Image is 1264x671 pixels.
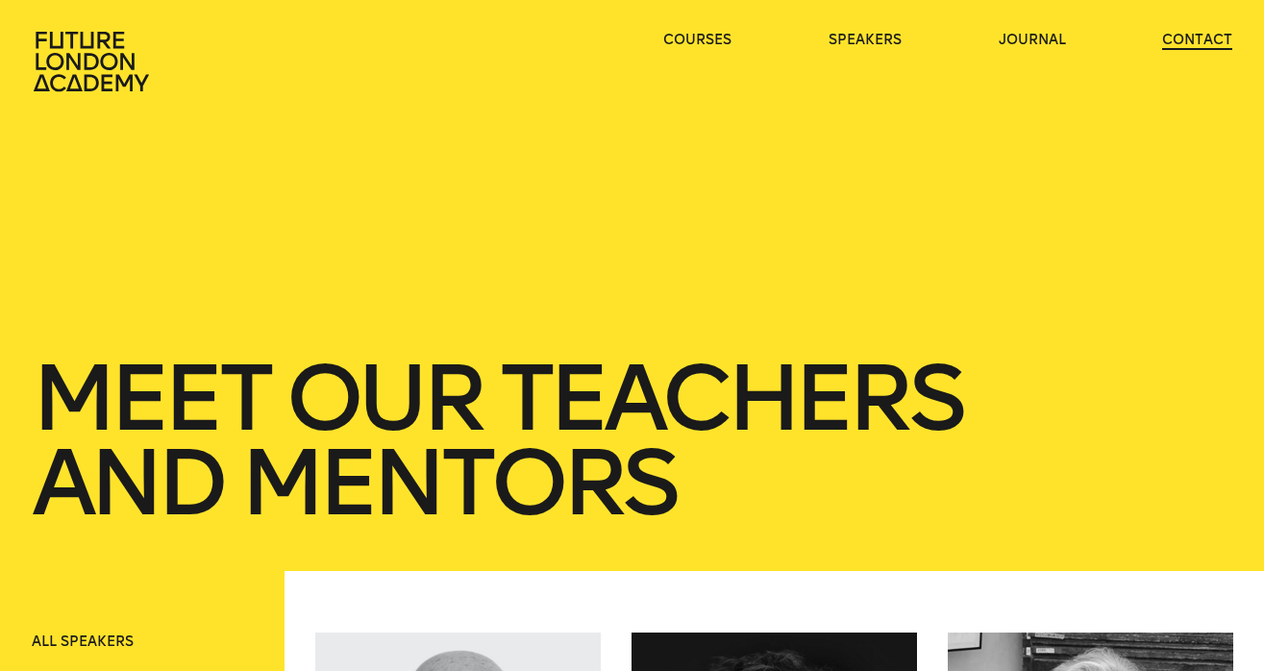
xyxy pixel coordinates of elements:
span: ALL SPEAKERS [32,634,134,650]
a: courses [663,31,731,50]
h1: Meet Our teachers and mentors [32,356,1232,525]
a: contact [1162,31,1232,50]
a: journal [999,31,1066,50]
a: speakers [829,31,902,50]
